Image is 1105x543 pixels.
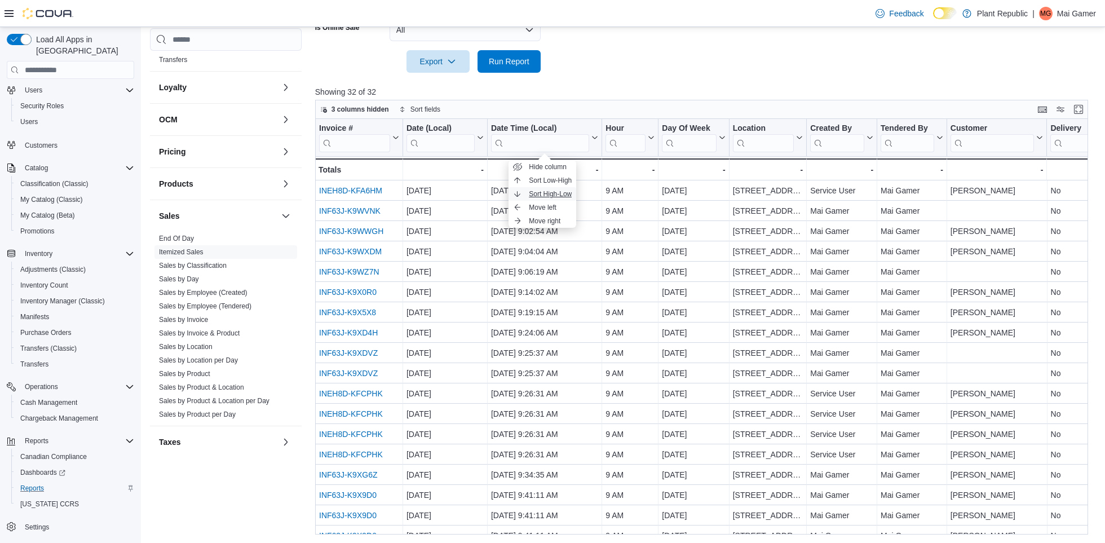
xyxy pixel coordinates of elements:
[16,396,134,409] span: Cash Management
[16,209,79,222] a: My Catalog (Beta)
[662,123,716,152] div: Day Of Week
[331,105,389,114] span: 3 columns hidden
[16,396,82,409] a: Cash Management
[951,123,1035,152] div: Customer
[20,83,47,97] button: Users
[529,217,560,226] span: Move right
[11,410,139,426] button: Chargeback Management
[159,248,204,256] a: Itemized Sales
[319,227,383,236] a: INF63J-K9WWGH
[810,285,873,299] div: Mai Gamer
[1039,7,1053,20] div: Mai Gamer
[1050,245,1099,258] div: No
[20,520,134,534] span: Settings
[319,450,383,459] a: INEH8D-KFCPHK
[319,163,399,176] div: Totals
[16,193,87,206] a: My Catalog (Classic)
[319,123,390,134] div: Invoice #
[529,189,572,198] span: Sort High-Low
[20,380,63,394] button: Operations
[1050,285,1099,299] div: No
[605,163,655,176] div: -
[1072,103,1085,116] button: Enter fullscreen
[16,412,103,425] a: Chargeback Management
[951,184,1044,197] div: [PERSON_NAME]
[159,370,210,378] a: Sales by Product
[605,184,655,197] div: 9 AM
[20,312,49,321] span: Manifests
[406,224,484,238] div: [DATE]
[881,204,943,218] div: Mai Gamer
[732,184,803,197] div: [STREET_ADDRESS][PERSON_NAME]
[16,177,93,191] a: Classification (Classic)
[159,114,178,125] h3: OCM
[319,267,379,276] a: INF63J-K9WZ7N
[319,328,378,337] a: INF63J-K9XD4H
[319,369,378,378] a: INF63J-K9XDVZ
[1057,7,1096,20] p: Mai Gamer
[732,245,803,258] div: [STREET_ADDRESS][PERSON_NAME]
[16,326,134,339] span: Purchase Orders
[20,138,134,152] span: Customers
[889,8,923,19] span: Feedback
[159,302,251,311] span: Sales by Employee (Tendered)
[605,306,655,319] div: 9 AM
[491,224,598,238] div: [DATE] 9:02:54 AM
[406,50,470,73] button: Export
[20,265,86,274] span: Adjustments (Classic)
[16,357,53,371] a: Transfers
[23,8,73,19] img: Cova
[159,343,213,351] a: Sales by Location
[881,123,943,152] button: Tendered By
[881,224,943,238] div: Mai Gamer
[810,123,864,152] div: Created By
[605,245,655,258] div: 9 AM
[316,103,394,116] button: 3 columns hidden
[159,114,277,125] button: OCM
[529,203,556,212] span: Move left
[32,34,134,56] span: Load All Apps in [GEOGRAPHIC_DATA]
[16,450,91,463] a: Canadian Compliance
[881,123,934,134] div: Tendered By
[319,247,382,256] a: INF63J-K9WXDM
[491,123,589,152] div: Date Time (Local)
[951,123,1044,152] button: Customer
[20,434,53,448] button: Reports
[20,179,89,188] span: Classification (Classic)
[25,164,48,173] span: Catalog
[16,357,134,371] span: Transfers
[159,288,247,297] span: Sales by Employee (Created)
[2,136,139,153] button: Customers
[509,214,576,228] button: Move right
[1032,7,1035,20] p: |
[662,245,725,258] div: [DATE]
[406,306,484,319] div: [DATE]
[406,163,484,176] div: -
[881,123,934,152] div: Tendered By
[159,289,247,297] a: Sales by Employee (Created)
[951,306,1044,319] div: [PERSON_NAME]
[491,123,598,152] button: Date Time (Local)
[16,99,68,113] a: Security Roles
[881,163,943,176] div: -
[20,360,48,369] span: Transfers
[20,101,64,111] span: Security Roles
[951,163,1044,176] div: -
[16,99,134,113] span: Security Roles
[319,123,390,152] div: Invoice # URL
[16,263,134,276] span: Adjustments (Classic)
[159,383,244,391] a: Sales by Product & Location
[16,342,134,355] span: Transfers (Classic)
[20,380,134,394] span: Operations
[881,285,943,299] div: Mai Gamer
[20,434,134,448] span: Reports
[319,308,376,317] a: INF63J-K9X5X8
[319,470,377,479] a: INF63J-K9XG6Z
[159,178,193,189] h3: Products
[529,176,572,185] span: Sort Low-High
[810,184,873,197] div: Service User
[20,328,72,337] span: Purchase Orders
[662,265,725,279] div: [DATE]
[732,123,794,134] div: Location
[810,306,873,319] div: Mai Gamer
